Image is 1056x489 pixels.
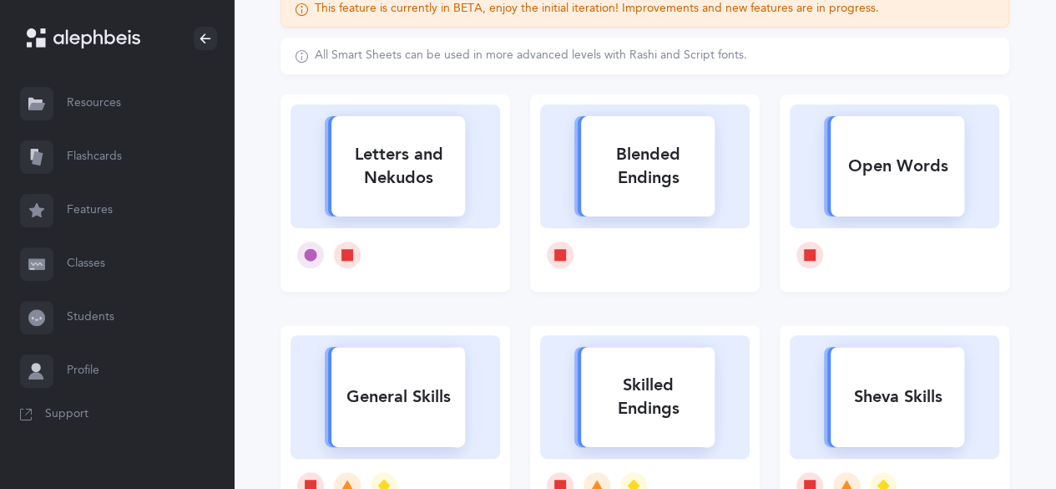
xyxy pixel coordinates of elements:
[831,145,964,188] div: Open Words
[315,1,879,18] div: This feature is currently in BETA, enjoy the initial iteration! Improvements and new features are...
[331,133,465,200] div: Letters and Nekudos
[581,133,715,200] div: Blended Endings
[45,406,88,423] span: Support
[581,364,715,430] div: Skilled Endings
[831,375,964,419] div: Sheva Skills
[315,48,747,64] div: All Smart Sheets can be used in more advanced levels with Rashi and Script fonts.
[331,375,465,419] div: General Skills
